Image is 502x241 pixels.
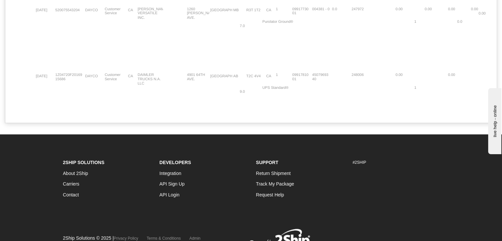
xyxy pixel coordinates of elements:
[352,160,439,165] h6: #2SHIP
[63,160,105,165] strong: 2Ship Solutions
[256,181,294,187] a: Track My Package
[63,235,138,241] span: 2Ship Solutions © 2025 |
[487,87,501,154] iframe: chat widget
[159,160,191,165] strong: Developers
[63,171,88,176] a: About 2Ship
[63,192,79,197] a: Contact
[147,236,181,241] a: Terms & Conditions
[63,181,80,187] a: Carriers
[256,192,284,197] a: Request Help
[114,236,138,241] a: Privacy Policy
[159,171,181,176] a: Integration
[159,181,184,187] a: API Sign Up
[189,236,201,241] a: Admin
[159,192,180,197] a: API Login
[256,160,279,165] strong: Support
[5,6,61,11] div: live help - online
[256,171,291,176] a: Return Shipment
